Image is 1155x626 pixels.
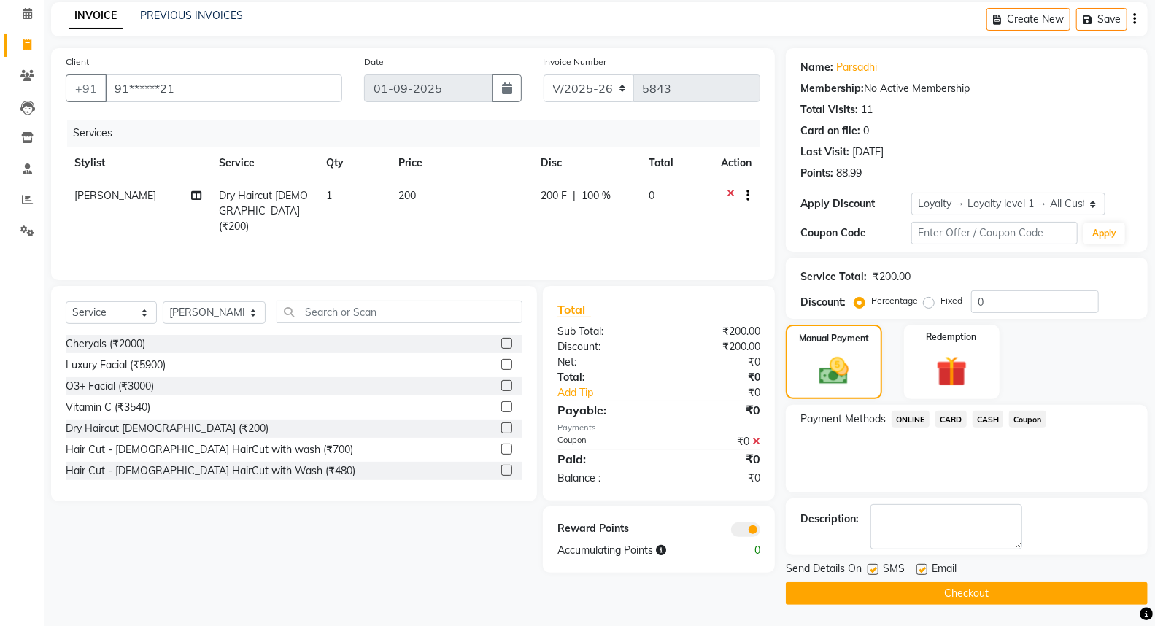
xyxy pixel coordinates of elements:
th: Qty [317,147,389,179]
div: Paid: [546,450,659,468]
div: Payments [557,422,760,434]
button: Create New [986,8,1070,31]
button: +91 [66,74,107,102]
div: Cheryals (₹2000) [66,336,145,352]
div: ₹200.00 [659,339,771,355]
div: Dry Haircut [DEMOGRAPHIC_DATA] (₹200) [66,421,269,436]
img: _gift.svg [927,352,977,390]
div: ₹0 [659,370,771,385]
span: Total [557,302,591,317]
span: Send Details On [786,561,862,579]
div: ₹0 [659,471,771,486]
div: Total Visits: [800,102,858,117]
div: ₹0 [678,385,771,401]
div: 11 [861,102,873,117]
label: Percentage [871,294,918,307]
a: INVOICE [69,3,123,29]
div: ₹0 [659,401,771,419]
span: 0 [649,189,654,202]
label: Invoice Number [544,55,607,69]
a: Parsadhi [836,60,877,75]
div: Net: [546,355,659,370]
a: Add Tip [546,385,677,401]
label: Date [364,55,384,69]
a: PREVIOUS INVOICES [140,9,243,22]
div: ₹0 [659,450,771,468]
div: Reward Points [546,521,659,537]
span: SMS [883,561,905,579]
label: Client [66,55,89,69]
div: ₹200.00 [659,324,771,339]
div: ₹0 [659,434,771,449]
th: Total [640,147,712,179]
div: Hair Cut - [DEMOGRAPHIC_DATA] HairCut with wash (₹700) [66,442,353,457]
div: Services [67,120,771,147]
div: 88.99 [836,166,862,181]
div: Points: [800,166,833,181]
label: Fixed [940,294,962,307]
span: | [573,188,576,204]
span: [PERSON_NAME] [74,189,156,202]
div: Apply Discount [800,196,911,212]
span: Dry Haircut [DEMOGRAPHIC_DATA] (₹200) [219,189,308,233]
span: Payment Methods [800,411,886,427]
div: Discount: [800,295,846,310]
th: Disc [532,147,640,179]
th: Stylist [66,147,210,179]
th: Service [210,147,318,179]
div: Balance : [546,471,659,486]
div: Payable: [546,401,659,419]
div: ₹0 [659,355,771,370]
div: ₹200.00 [873,269,911,285]
button: Save [1076,8,1127,31]
div: Hair Cut - [DEMOGRAPHIC_DATA] HairCut with Wash (₹480) [66,463,355,479]
div: [DATE] [852,144,884,160]
th: Action [712,147,760,179]
div: Coupon [546,434,659,449]
div: 0 [715,543,771,558]
div: Total: [546,370,659,385]
input: Search or Scan [277,301,522,323]
div: Membership: [800,81,864,96]
span: 100 % [582,188,611,204]
div: Vitamin C (₹3540) [66,400,150,415]
div: Description: [800,511,859,527]
div: O3+ Facial (₹3000) [66,379,154,394]
label: Manual Payment [799,332,869,345]
div: Service Total: [800,269,867,285]
input: Search by Name/Mobile/Email/Code [105,74,342,102]
div: Coupon Code [800,225,911,241]
div: Discount: [546,339,659,355]
span: CARD [935,411,967,428]
span: Email [932,561,957,579]
div: Sub Total: [546,324,659,339]
div: Card on file: [800,123,860,139]
img: _cash.svg [810,354,858,388]
th: Price [390,147,532,179]
input: Enter Offer / Coupon Code [911,222,1078,244]
span: 1 [326,189,332,202]
div: Luxury Facial (₹5900) [66,358,166,373]
span: CASH [973,411,1004,428]
div: Name: [800,60,833,75]
div: No Active Membership [800,81,1133,96]
div: Accumulating Points [546,543,715,558]
span: ONLINE [892,411,930,428]
button: Apply [1083,223,1125,244]
span: 200 [398,189,416,202]
label: Redemption [927,331,977,344]
button: Checkout [786,582,1148,605]
div: 0 [863,123,869,139]
div: Last Visit: [800,144,849,160]
span: Coupon [1009,411,1046,428]
span: 200 F [541,188,567,204]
